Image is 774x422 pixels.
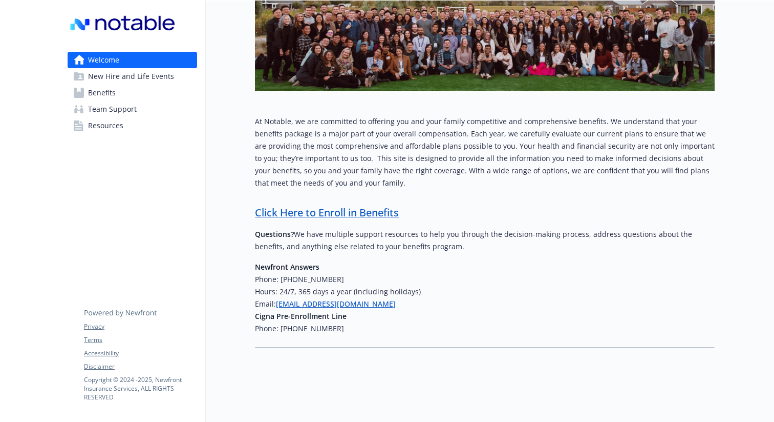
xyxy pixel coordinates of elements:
h6: Phone: [PHONE_NUMBER] [255,323,715,335]
a: [EMAIL_ADDRESS][DOMAIN_NAME] [276,299,396,309]
a: Click Here to Enroll in Benefits [255,206,399,219]
span: Welcome [88,52,119,68]
span: Benefits [88,85,116,101]
strong: Questions? [255,229,294,239]
a: Resources [68,117,197,134]
a: Disclaimer [84,362,197,371]
a: Terms [84,335,197,345]
strong: Newfront Answers [255,262,319,272]
span: Team Support [88,101,137,117]
a: New Hire and Life Events [68,68,197,85]
h6: Email: [255,298,715,310]
h6: Phone: [PHONE_NUMBER] [255,273,715,286]
span: New Hire and Life Events [88,68,174,85]
a: Accessibility [84,349,197,358]
p: At Notable, we are committed to offering you and your family competitive and comprehensive benefi... [255,115,715,189]
p: We have multiple support resources to help you through the decision-making process, address quest... [255,228,715,253]
a: Team Support [68,101,197,117]
p: Copyright © 2024 - 2025 , Newfront Insurance Services, ALL RIGHTS RESERVED [84,375,197,401]
strong: Cigna Pre-Enrollment Line [255,311,347,321]
a: Benefits [68,85,197,101]
a: Welcome [68,52,197,68]
a: Privacy [84,322,197,331]
span: Resources [88,117,123,134]
h6: Hours: 24/7, 365 days a year (including holidays)​ [255,286,715,298]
